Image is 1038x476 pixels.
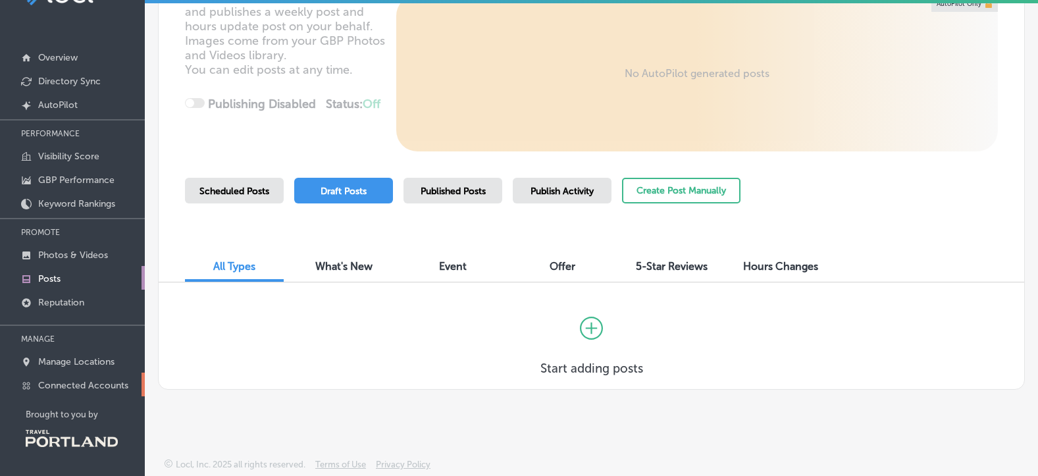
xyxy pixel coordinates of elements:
[38,250,108,261] p: Photos & Videos
[315,460,366,476] a: Terms of Use
[38,380,128,391] p: Connected Accounts
[315,260,373,273] span: What's New
[213,260,255,273] span: All Types
[376,460,430,476] a: Privacy Policy
[622,178,740,203] button: Create Post Manually
[38,174,115,186] p: GBP Performance
[38,151,99,162] p: Visibility Score
[38,273,61,284] p: Posts
[550,260,575,273] span: Offer
[531,186,594,197] span: Publish Activity
[38,52,78,63] p: Overview
[26,430,118,447] img: Travel Portland
[38,297,84,308] p: Reputation
[38,356,115,367] p: Manage Locations
[636,260,708,273] span: 5-Star Reviews
[176,460,305,469] p: Locl, Inc. 2025 all rights reserved.
[743,260,818,273] span: Hours Changes
[199,186,269,197] span: Scheduled Posts
[26,410,145,419] p: Brought to you by
[38,99,78,111] p: AutoPilot
[421,186,486,197] span: Published Posts
[38,198,115,209] p: Keyword Rankings
[540,361,643,376] h3: Start adding posts
[38,76,101,87] p: Directory Sync
[439,260,467,273] span: Event
[321,186,367,197] span: Draft Posts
